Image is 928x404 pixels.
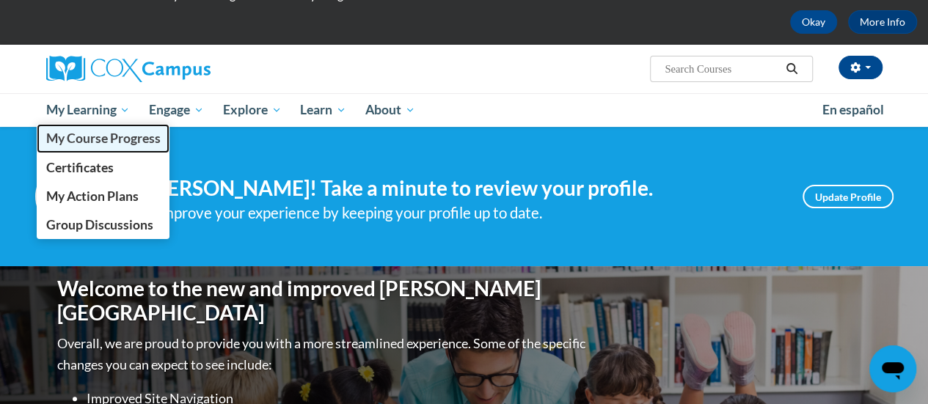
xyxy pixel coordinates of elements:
[35,164,101,229] img: Profile Image
[35,93,894,127] div: Main menu
[149,101,204,119] span: Engage
[57,276,589,326] h1: Welcome to the new and improved [PERSON_NAME][GEOGRAPHIC_DATA]
[139,93,213,127] a: Engage
[45,217,153,232] span: Group Discussions
[790,10,837,34] button: Okay
[37,93,140,127] a: My Learning
[45,101,130,119] span: My Learning
[37,182,170,210] a: My Action Plans
[291,93,356,127] a: Learn
[45,188,138,204] span: My Action Plans
[37,210,170,239] a: Group Discussions
[46,56,211,82] img: Cox Campus
[123,201,781,225] div: Help improve your experience by keeping your profile up to date.
[213,93,291,127] a: Explore
[223,101,282,119] span: Explore
[848,10,917,34] a: More Info
[839,56,883,79] button: Account Settings
[45,160,113,175] span: Certificates
[57,333,589,375] p: Overall, we are proud to provide you with a more streamlined experience. Some of the specific cha...
[123,176,781,201] h4: Hi [PERSON_NAME]! Take a minute to review your profile.
[803,185,894,208] a: Update Profile
[822,102,884,117] span: En español
[781,60,803,78] button: Search
[46,56,310,82] a: Cox Campus
[356,93,425,127] a: About
[45,131,160,146] span: My Course Progress
[663,60,781,78] input: Search Courses
[869,345,916,392] iframe: Button to launch messaging window
[300,101,346,119] span: Learn
[37,124,170,153] a: My Course Progress
[365,101,415,119] span: About
[813,95,894,125] a: En español
[37,153,170,182] a: Certificates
